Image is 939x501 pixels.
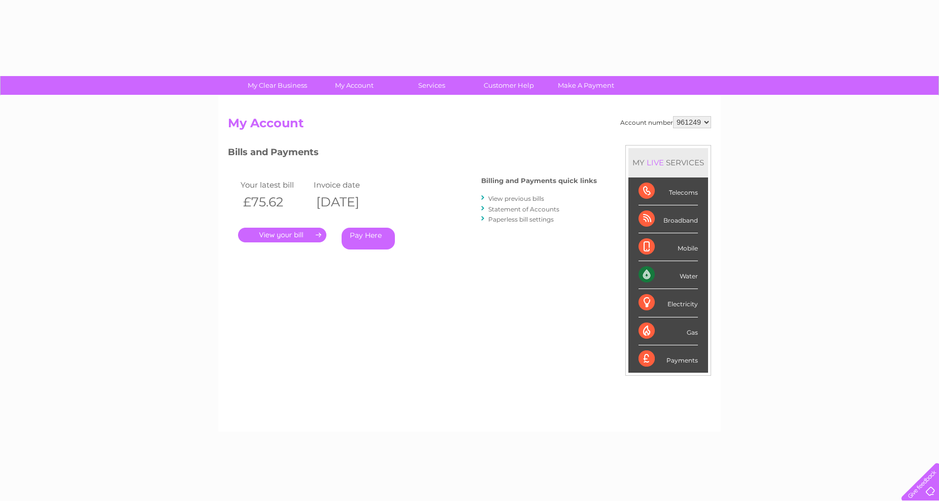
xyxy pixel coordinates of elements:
[639,289,698,317] div: Electricity
[238,178,311,192] td: Your latest bill
[236,76,319,95] a: My Clear Business
[342,228,395,249] a: Pay Here
[620,116,711,128] div: Account number
[639,317,698,345] div: Gas
[639,205,698,233] div: Broadband
[639,177,698,205] div: Telecoms
[488,195,544,202] a: View previous bills
[311,178,384,192] td: Invoice date
[639,233,698,261] div: Mobile
[238,228,326,242] a: .
[488,205,559,213] a: Statement of Accounts
[645,158,666,167] div: LIVE
[481,177,597,185] h4: Billing and Payments quick links
[313,76,396,95] a: My Account
[228,145,597,163] h3: Bills and Payments
[238,192,311,212] th: £75.62
[639,261,698,289] div: Water
[488,216,554,223] a: Paperless bill settings
[311,192,384,212] th: [DATE]
[544,76,628,95] a: Make A Payment
[390,76,474,95] a: Services
[228,116,711,135] h2: My Account
[628,148,708,177] div: MY SERVICES
[639,345,698,373] div: Payments
[467,76,551,95] a: Customer Help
